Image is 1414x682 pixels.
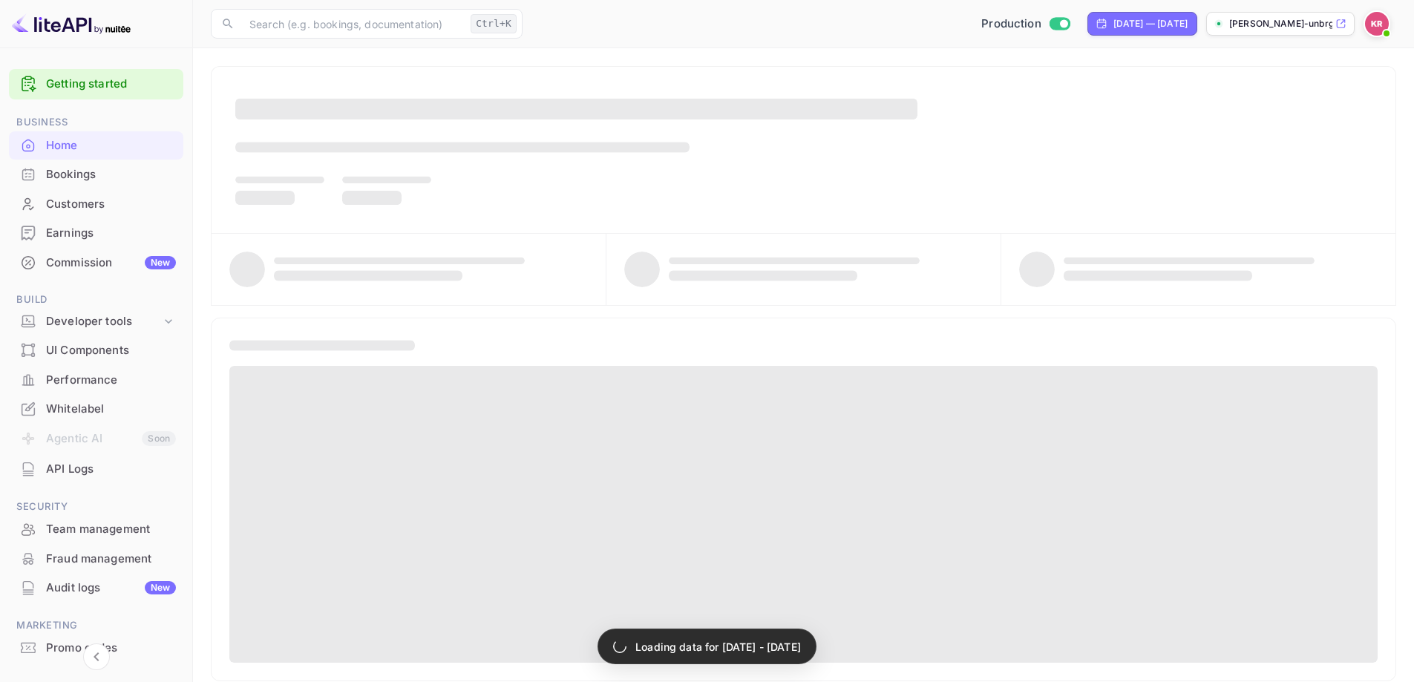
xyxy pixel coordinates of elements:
[46,166,176,183] div: Bookings
[9,336,183,365] div: UI Components
[975,16,1076,33] div: Switch to Sandbox mode
[9,395,183,422] a: Whitelabel
[9,160,183,188] a: Bookings
[9,249,183,278] div: CommissionNew
[83,643,110,670] button: Collapse navigation
[240,9,465,39] input: Search (e.g. bookings, documentation)
[9,574,183,603] div: Audit logsNew
[9,455,183,484] div: API Logs
[1113,17,1188,30] div: [DATE] — [DATE]
[46,461,176,478] div: API Logs
[46,551,176,568] div: Fraud management
[9,366,183,395] div: Performance
[9,336,183,364] a: UI Components
[981,16,1041,33] span: Production
[1229,17,1332,30] p: [PERSON_NAME]-unbrg.[PERSON_NAME]...
[9,499,183,515] span: Security
[46,313,161,330] div: Developer tools
[145,256,176,269] div: New
[9,366,183,393] a: Performance
[145,581,176,594] div: New
[9,219,183,246] a: Earnings
[9,545,183,572] a: Fraud management
[9,160,183,189] div: Bookings
[9,395,183,424] div: Whitelabel
[9,190,183,217] a: Customers
[9,292,183,308] span: Build
[9,617,183,634] span: Marketing
[12,12,131,36] img: LiteAPI logo
[9,131,183,160] div: Home
[46,521,176,538] div: Team management
[9,309,183,335] div: Developer tools
[9,249,183,276] a: CommissionNew
[1365,12,1389,36] img: Kobus Roux
[9,114,183,131] span: Business
[46,137,176,154] div: Home
[46,580,176,597] div: Audit logs
[9,515,183,542] a: Team management
[9,634,183,663] div: Promo codes
[9,69,183,99] div: Getting started
[471,14,517,33] div: Ctrl+K
[635,639,801,655] p: Loading data for [DATE] - [DATE]
[9,574,183,601] a: Audit logsNew
[46,196,176,213] div: Customers
[9,455,183,482] a: API Logs
[46,76,176,93] a: Getting started
[46,372,176,389] div: Performance
[9,545,183,574] div: Fraud management
[9,219,183,248] div: Earnings
[9,634,183,661] a: Promo codes
[9,190,183,219] div: Customers
[46,255,176,272] div: Commission
[46,225,176,242] div: Earnings
[46,342,176,359] div: UI Components
[46,401,176,418] div: Whitelabel
[9,515,183,544] div: Team management
[46,640,176,657] div: Promo codes
[9,131,183,159] a: Home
